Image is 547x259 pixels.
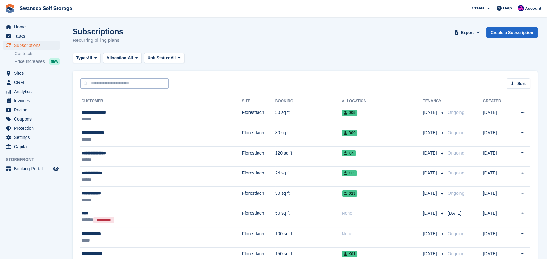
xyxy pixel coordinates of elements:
span: Settings [14,133,52,142]
a: menu [3,124,60,133]
span: Protection [14,124,52,133]
a: menu [3,115,60,123]
th: Site [242,96,275,106]
th: Created [483,96,510,106]
td: [DATE] [483,167,510,187]
td: 50 sq ft [275,187,342,207]
td: Fforestfach [242,187,275,207]
span: D13 [342,190,357,197]
th: Tenancy [423,96,445,106]
a: menu [3,96,60,105]
span: Help [503,5,512,11]
span: Ongoing [447,130,464,135]
a: menu [3,78,60,87]
button: Unit Status: All [144,53,184,63]
a: menu [3,32,60,41]
span: All [171,55,176,61]
span: Coupons [14,115,52,123]
span: B09 [342,130,357,136]
span: Subscriptions [14,41,52,50]
a: menu [3,133,60,142]
td: [DATE] [483,227,510,247]
span: [DATE] [423,170,438,176]
span: I04 [342,150,356,156]
th: Booking [275,96,342,106]
span: Capital [14,142,52,151]
span: [DATE] [423,210,438,217]
span: K01 [342,251,357,257]
button: Allocation: All [103,53,142,63]
img: Donna Davies [518,5,524,11]
td: Fforestfach [242,167,275,187]
td: 50 sq ft [275,106,342,126]
span: Home [14,22,52,31]
a: Create a Subscription [486,27,538,38]
span: CRM [14,78,52,87]
span: [DATE] [423,231,438,237]
a: menu [3,69,60,78]
span: Ongoing [447,110,464,115]
h1: Subscriptions [73,27,123,36]
span: Ongoing [447,251,464,256]
span: [DATE] [423,250,438,257]
a: menu [3,105,60,114]
td: [DATE] [483,146,510,167]
a: menu [3,41,60,50]
span: D05 [342,110,357,116]
td: 50 sq ft [275,207,342,227]
span: [DATE] [423,150,438,156]
span: Pricing [14,105,52,114]
span: Ongoing [447,150,464,155]
span: Ongoing [447,170,464,175]
td: Fforestfach [242,126,275,147]
td: 100 sq ft [275,227,342,247]
span: Analytics [14,87,52,96]
span: Z11 [342,170,357,176]
span: [DATE] [423,129,438,136]
span: Type: [76,55,87,61]
td: Fforestfach [242,106,275,126]
a: menu [3,87,60,96]
span: Create [472,5,484,11]
span: Sort [517,80,526,87]
span: Invoices [14,96,52,105]
a: Contracts [15,51,60,57]
span: Export [461,29,474,36]
td: 80 sq ft [275,126,342,147]
td: [DATE] [483,106,510,126]
p: Recurring billing plans [73,37,123,44]
button: Export [453,27,481,38]
th: Allocation [342,96,423,106]
span: Tasks [14,32,52,41]
span: Booking Portal [14,164,52,173]
span: Price increases [15,59,45,65]
img: stora-icon-8386f47178a22dfd0bd8f6a31ec36ba5ce8667c1dd55bd0f319d3a0aa187defe.svg [5,4,15,13]
span: [DATE] [423,190,438,197]
span: Account [525,5,541,12]
td: Fforestfach [242,227,275,247]
td: [DATE] [483,126,510,147]
span: [DATE] [447,211,461,216]
a: Price increases NEW [15,58,60,65]
span: Allocation: [106,55,128,61]
td: 120 sq ft [275,146,342,167]
span: All [87,55,92,61]
a: menu [3,164,60,173]
span: Storefront [6,156,63,163]
button: Type: All [73,53,100,63]
span: Unit Status: [148,55,171,61]
div: None [342,210,423,217]
td: 24 sq ft [275,167,342,187]
td: [DATE] [483,187,510,207]
th: Customer [80,96,242,106]
span: Ongoing [447,231,464,236]
a: Preview store [52,165,60,173]
a: Swansea Self Storage [17,3,75,14]
span: Ongoing [447,191,464,196]
td: Fforestfach [242,146,275,167]
div: NEW [49,58,60,65]
div: None [342,231,423,237]
td: [DATE] [483,207,510,227]
td: Fforestfach [242,207,275,227]
a: menu [3,142,60,151]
